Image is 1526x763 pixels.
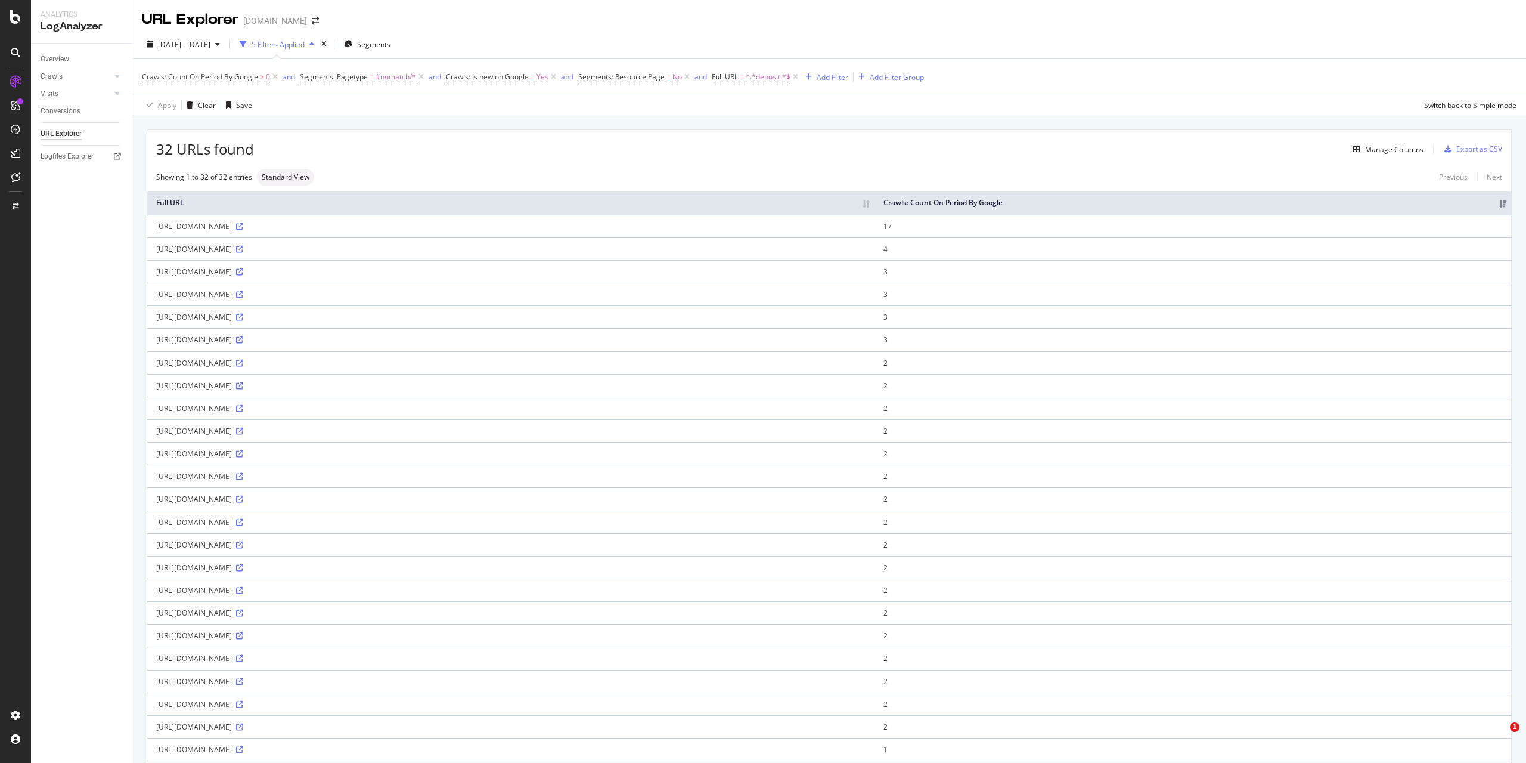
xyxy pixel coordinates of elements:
td: 2 [874,715,1511,738]
div: Overview [41,53,69,66]
td: 3 [874,283,1511,305]
div: [URL][DOMAIN_NAME] [156,631,866,641]
div: [URL][DOMAIN_NAME] [156,403,866,413]
button: Manage Columns [1348,142,1423,156]
td: 2 [874,442,1511,465]
div: Add Filter Group [870,72,924,82]
span: = [666,72,671,82]
div: [URL][DOMAIN_NAME] [156,449,866,459]
div: [URL][DOMAIN_NAME] [156,335,866,345]
button: Clear [182,95,216,115]
div: Manage Columns [1365,144,1423,155]
div: [URL][DOMAIN_NAME] [156,244,866,254]
button: and [694,71,707,82]
td: 2 [874,579,1511,601]
th: Full URL: activate to sort column ascending [147,191,874,215]
div: [URL][DOMAIN_NAME] [156,494,866,504]
div: [URL][DOMAIN_NAME] [156,608,866,618]
td: 3 [874,305,1511,328]
div: URL Explorer [41,128,82,140]
button: Switch back to Simple mode [1419,95,1516,115]
div: [URL][DOMAIN_NAME] [156,312,866,322]
div: URL Explorer [142,10,238,30]
span: = [740,72,744,82]
div: and [561,72,573,82]
td: 2 [874,601,1511,624]
a: Logfiles Explorer [41,150,123,163]
div: Export as CSV [1456,144,1502,154]
span: Yes [536,69,548,85]
span: Segments [357,39,390,50]
div: Crawls [41,70,63,83]
span: #nomatch/* [376,69,416,85]
div: Add Filter [817,72,848,82]
span: [DATE] - [DATE] [158,39,210,50]
div: [URL][DOMAIN_NAME] [156,699,866,709]
div: and [694,72,707,82]
div: [URL][DOMAIN_NAME] [156,358,866,368]
iframe: Intercom live chat [1485,722,1514,751]
td: 2 [874,374,1511,397]
div: [URL][DOMAIN_NAME] [156,289,866,299]
td: 2 [874,624,1511,647]
button: and [283,71,295,82]
td: 2 [874,647,1511,669]
div: [DOMAIN_NAME] [243,15,307,27]
span: Crawls: Count On Period By Google [142,72,258,82]
td: 2 [874,465,1511,487]
td: 2 [874,487,1511,510]
div: Visits [41,88,58,100]
td: 1 [874,738,1511,761]
div: [URL][DOMAIN_NAME] [156,745,866,755]
button: and [561,71,573,82]
button: Segments [339,35,395,54]
span: = [531,72,535,82]
button: [DATE] - [DATE] [142,35,225,54]
span: 1 [1510,722,1519,732]
div: [URL][DOMAIN_NAME] [156,267,866,277]
a: Visits [41,88,111,100]
th: Crawls: Count On Period By Google: activate to sort column ascending [874,191,1511,215]
a: URL Explorer [41,128,123,140]
a: Conversions [41,105,123,118]
div: LogAnalyzer [41,20,122,33]
div: neutral label [257,169,314,186]
div: Switch back to Simple mode [1424,100,1516,110]
div: [URL][DOMAIN_NAME] [156,653,866,663]
button: Apply [142,95,176,115]
div: Clear [198,100,216,110]
div: arrow-right-arrow-left [312,17,319,25]
button: Add Filter [801,70,848,84]
td: 2 [874,556,1511,579]
a: Overview [41,53,123,66]
span: ^.*deposit.*$ [746,69,790,85]
span: Standard View [262,174,309,181]
div: Save [236,100,252,110]
div: [URL][DOMAIN_NAME] [156,221,866,231]
div: Showing 1 to 32 of 32 entries [156,172,252,182]
td: 2 [874,693,1511,715]
button: 5 Filters Applied [235,35,319,54]
td: 3 [874,328,1511,351]
button: and [429,71,441,82]
button: Export as CSV [1440,140,1502,159]
div: [URL][DOMAIN_NAME] [156,563,866,573]
span: No [672,69,682,85]
span: = [370,72,374,82]
div: times [319,38,329,50]
td: 2 [874,397,1511,419]
span: Full URL [712,72,738,82]
div: and [429,72,441,82]
button: Save [221,95,252,115]
div: [URL][DOMAIN_NAME] [156,426,866,436]
span: Segments: Pagetype [300,72,368,82]
div: and [283,72,295,82]
td: 2 [874,533,1511,556]
td: 17 [874,215,1511,237]
span: 32 URLs found [156,139,254,159]
div: 5 Filters Applied [252,39,305,50]
td: 2 [874,419,1511,442]
div: [URL][DOMAIN_NAME] [156,381,866,391]
span: Segments: Resource Page [578,72,665,82]
div: Conversions [41,105,80,118]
